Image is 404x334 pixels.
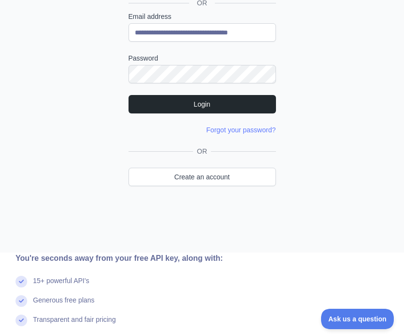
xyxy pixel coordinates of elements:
div: Generous free plans [33,295,95,315]
div: You're seconds away from your free API key, along with: [16,253,313,264]
span: OR [193,146,211,156]
a: Create an account [129,168,276,186]
label: Password [129,53,276,63]
img: check mark [16,276,27,287]
a: Forgot your password? [206,126,275,134]
div: Transparent and fair pricing [33,315,116,334]
iframe: Toggle Customer Support [321,309,394,329]
div: 15+ powerful API's [33,276,89,295]
img: check mark [16,315,27,326]
img: check mark [16,295,27,307]
button: Login [129,95,276,113]
label: Email address [129,12,276,21]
